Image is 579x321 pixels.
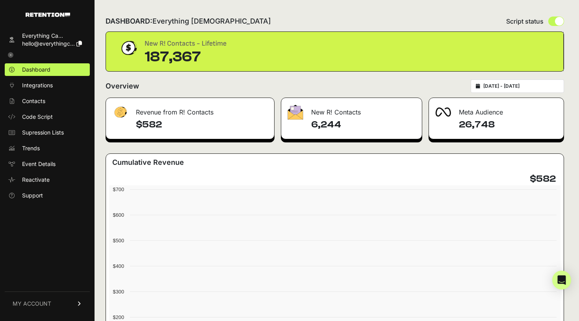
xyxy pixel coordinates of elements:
[5,173,90,186] a: Reactivate
[281,98,421,122] div: New R! Contacts
[136,118,268,131] h4: $582
[311,118,415,131] h4: 6,244
[145,49,226,65] div: 187,367
[106,81,139,92] h2: Overview
[22,66,50,74] span: Dashboard
[22,160,56,168] span: Event Details
[22,129,64,137] span: Supression Lists
[113,289,124,295] text: $300
[113,314,124,320] text: $200
[13,300,51,308] span: MY ACCOUNT
[22,40,75,47] span: hello@everythingc...
[288,105,303,120] img: fa-envelope-19ae18322b30453b285274b1b8af3d052b27d846a4fbe8435d1a52b978f639a2.png
[506,17,544,26] span: Script status
[22,113,53,121] span: Code Script
[5,126,90,139] a: Supression Lists
[26,13,70,17] img: Retention.com
[22,32,82,40] div: Everything Ca...
[5,158,90,170] a: Event Details
[5,291,90,315] a: MY ACCOUNT
[22,97,45,105] span: Contacts
[5,142,90,155] a: Trends
[106,16,271,27] h2: DASHBOARD:
[112,105,128,120] img: fa-dollar-13500eef13a19c4ab2b9ed9ad552e47b0d9fc28b02b83b90ba0e00f96d6372e9.png
[5,63,90,76] a: Dashboard
[113,186,124,192] text: $700
[530,173,556,185] h4: $582
[106,98,274,122] div: Revenue from R! Contacts
[22,176,50,184] span: Reactivate
[459,118,557,131] h4: 26,748
[145,38,226,49] div: New R! Contacts - Lifetime
[5,189,90,202] a: Support
[119,38,138,58] img: dollar-coin-05c43ed7efb7bc0c12610022525b4bbbb207c7efeef5aecc26f025e68dcafac9.png
[112,157,184,168] h3: Cumulative Revenue
[429,98,564,122] div: Meta Audience
[5,95,90,107] a: Contacts
[113,238,124,244] text: $500
[152,17,271,25] span: Everything [DEMOGRAPHIC_DATA]
[5,30,90,50] a: Everything Ca... hello@everythingc...
[113,263,124,269] text: $400
[5,111,90,123] a: Code Script
[5,79,90,92] a: Integrations
[22,81,53,89] span: Integrations
[435,107,451,117] img: fa-meta-2f981b61bb99beabf952f7030308934f19ce035c18b003e963880cc3fabeebb7.png
[113,212,124,218] text: $600
[22,144,40,152] span: Trends
[552,271,571,290] div: Open Intercom Messenger
[22,192,43,199] span: Support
